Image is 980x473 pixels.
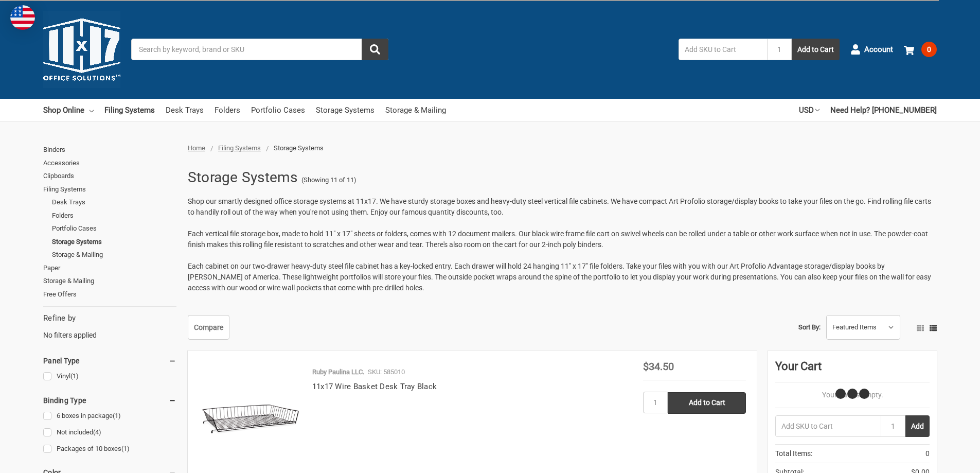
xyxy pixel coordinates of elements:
[799,99,819,121] a: USD
[368,367,405,377] p: SKU: 585010
[792,39,840,60] button: Add to Cart
[775,448,812,459] span: Total Items:
[43,274,176,288] a: Storage & Mailing
[312,382,437,391] a: 11x17 Wire Basket Desk Tray Black
[312,367,364,377] p: Ruby Paulina LLC.
[43,169,176,183] a: Clipboards
[188,262,931,292] span: Each cabinet on our two-drawer heavy-duty steel file cabinet has a key-locked entry. Each drawer ...
[43,261,176,275] a: Paper
[921,42,937,57] span: 0
[70,372,79,380] span: (1)
[43,355,176,367] h5: Panel Type
[864,44,893,56] span: Account
[775,415,881,437] input: Add SKU to Cart
[43,409,176,423] a: 6 boxes in package
[188,144,205,152] a: Home
[274,144,324,152] span: Storage Systems
[43,288,176,301] a: Free Offers
[43,394,176,407] h5: Binding Type
[850,36,893,63] a: Account
[93,428,101,436] span: (4)
[43,442,176,456] a: Packages of 10 boxes
[43,312,176,340] div: No filters applied
[188,197,931,216] span: Shop our smartly designed office storage systems at 11x17. We have sturdy storage boxes and heavy...
[113,412,121,419] span: (1)
[121,445,130,452] span: (1)
[52,248,176,261] a: Storage & Mailing
[925,448,930,459] span: 0
[215,99,240,121] a: Folders
[188,315,229,340] a: Compare
[643,360,674,373] span: $34.50
[301,175,357,185] span: (Showing 11 of 11)
[188,164,298,191] h1: Storage Systems
[52,209,176,222] a: Folders
[904,36,937,63] a: 0
[43,312,176,324] h5: Refine by
[43,426,176,440] a: Not included
[905,415,930,437] button: Add
[798,320,821,335] label: Sort By:
[52,222,176,235] a: Portfolio Cases
[775,358,930,382] div: Your Cart
[52,235,176,249] a: Storage Systems
[43,183,176,196] a: Filing Systems
[316,99,375,121] a: Storage Systems
[830,99,937,121] a: Need Help? [PHONE_NUMBER]
[43,370,176,383] a: Vinyl
[131,39,388,60] input: Search by keyword, brand or SKU
[251,99,305,121] a: Portfolio Cases
[218,144,261,152] a: Filing Systems
[104,99,155,121] a: Filing Systems
[52,196,176,209] a: Desk Trays
[10,5,35,30] img: duty and tax information for United States
[43,143,176,156] a: Binders
[668,392,746,414] input: Add to Cart
[199,361,301,464] img: 11x17 Wire Basket Desk Tray Black
[775,390,930,400] p: Your Cart Is Empty.
[43,156,176,170] a: Accessories
[385,99,446,121] a: Storage & Mailing
[43,99,94,121] a: Shop Online
[679,39,767,60] input: Add SKU to Cart
[43,11,120,88] img: 11x17.com
[166,99,204,121] a: Desk Trays
[188,230,928,249] span: Each vertical file storage box, made to hold 11" x 17" sheets or folders, comes with 12 document ...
